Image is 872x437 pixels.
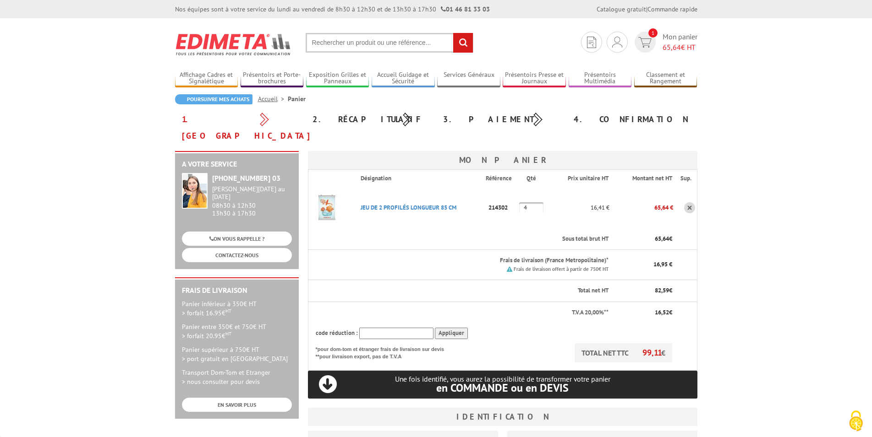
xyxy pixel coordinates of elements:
[663,42,697,53] span: € HT
[845,410,867,432] img: Cookies (fenêtre modale)
[507,266,512,272] img: picto.png
[288,94,306,103] li: Panier
[258,95,288,103] a: Accueil
[437,71,500,86] a: Services Généraux
[587,37,596,48] img: devis rapide
[225,308,231,314] sup: HT
[225,330,231,337] sup: HT
[175,71,238,86] a: Affichage Cadres et Signalétique
[182,355,288,363] span: > port gratuit en [GEOGRAPHIC_DATA]
[486,200,519,216] p: 214302
[306,71,369,86] a: Exposition Grilles et Panneaux
[212,185,292,201] div: [PERSON_NAME][DATE] au [DATE]
[353,228,609,250] th: Sous total brut HT
[441,5,490,13] strong: 01 46 81 33 03
[182,378,260,386] span: > nous consulter pour devis
[316,343,453,360] p: *pour dom-tom et étranger frais de livraison sur devis **pour livraison export, pas de T.V.A
[182,232,292,246] a: ON VOUS RAPPELLE ?
[182,160,292,168] h2: A votre service
[609,200,673,216] p: 65,64 €
[655,286,669,294] span: 82,59
[361,256,609,265] p: Frais de livraison (France Metropolitaine)*
[663,43,681,52] span: 65,64
[569,71,632,86] a: Présentoirs Multimédia
[617,174,672,183] p: Montant net HT
[353,170,486,187] th: Désignation
[182,286,292,295] h2: Frais de Livraison
[175,111,306,144] div: 1. [GEOGRAPHIC_DATA]
[655,235,669,243] span: 65,64
[316,286,609,295] p: Total net HT
[514,266,609,272] small: Frais de livraison offert à partir de 750€ HT
[567,111,697,128] div: 4. Confirmation
[597,5,646,13] a: Catalogue gratuit
[673,170,697,187] th: Sup.
[840,406,872,437] button: Cookies (fenêtre modale)
[212,185,292,217] div: 08h30 à 12h30 13h30 à 17h30
[638,37,652,48] img: devis rapide
[182,299,292,318] p: Panier inférieur à 350€ HT
[632,32,697,53] a: devis rapide 1 Mon panier 65,64€ HT
[617,286,672,295] p: €
[182,173,208,209] img: widget-service.jpg
[648,28,658,38] span: 1
[308,375,697,394] p: Une fois identifié, vous aurez la possibilité de transformer votre panier
[597,5,697,14] div: |
[655,308,669,316] span: 16,52
[642,347,661,358] span: 99,11
[182,322,292,340] p: Panier entre 350€ et 750€ HT
[212,173,280,183] strong: [PHONE_NUMBER] 03
[175,27,292,61] img: Edimeta
[182,345,292,363] p: Panier supérieur à 750€ HT
[486,174,518,183] p: Référence
[175,94,252,104] a: Poursuivre mes achats
[549,200,609,216] p: 16,41 €
[617,235,672,243] p: €
[653,260,672,268] span: 16,95 €
[556,174,609,183] p: Prix unitaire HT
[436,111,567,128] div: 3. Paiement
[182,248,292,262] a: CONTACTEZ-NOUS
[316,329,358,337] span: code réduction :
[361,204,456,211] a: JEU DE 2 PROFILéS LONGUEUR 85 CM
[612,37,622,48] img: devis rapide
[647,5,697,13] a: Commande rapide
[435,328,468,339] input: Appliquer
[175,5,490,14] div: Nos équipes sont à votre service du lundi au vendredi de 8h30 à 12h30 et de 13h30 à 17h30
[503,71,566,86] a: Présentoirs Presse et Journaux
[306,33,473,53] input: Rechercher un produit ou une référence...
[308,151,697,169] h3: Mon panier
[182,332,231,340] span: > forfait 20.95€
[617,308,672,317] p: €
[182,309,231,317] span: > forfait 16.95€
[372,71,435,86] a: Accueil Guidage et Sécurité
[436,381,569,395] span: en COMMANDE ou en DEVIS
[453,33,473,53] input: rechercher
[241,71,304,86] a: Présentoirs et Porte-brochures
[182,398,292,412] a: EN SAVOIR PLUS
[519,170,549,187] th: Qté
[306,111,436,128] div: 2. Récapitulatif
[308,189,345,226] img: JEU DE 2 PROFILéS LONGUEUR 85 CM
[634,71,697,86] a: Classement et Rangement
[316,308,609,317] p: T.V.A 20,00%**
[182,368,292,386] p: Transport Dom-Tom et Etranger
[663,32,697,53] span: Mon panier
[575,343,672,362] p: TOTAL NET TTC €
[308,408,697,426] h3: Identification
